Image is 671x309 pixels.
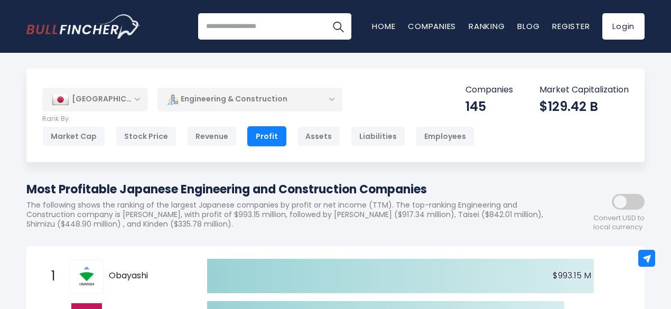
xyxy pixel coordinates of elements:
div: [GEOGRAPHIC_DATA] [42,88,148,111]
div: 145 [465,98,513,115]
div: $129.42 B [539,98,629,115]
p: Rank By [42,115,474,124]
span: Obayashi [109,270,189,282]
div: Stock Price [116,126,176,146]
button: Search [325,13,351,40]
div: Market Cap [42,126,105,146]
img: Obayashi [71,261,102,292]
text: $993.15 M [553,269,591,282]
a: Register [552,21,590,32]
span: Convert USD to local currency [593,214,645,232]
p: Companies [465,85,513,96]
a: Companies [408,21,456,32]
a: Go to homepage [26,14,140,39]
a: Ranking [469,21,505,32]
p: Market Capitalization [539,85,629,96]
img: Bullfincher logo [26,14,141,39]
div: Employees [416,126,474,146]
div: Liabilities [351,126,405,146]
h1: Most Profitable Japanese Engineering and Construction Companies [26,181,549,198]
div: Revenue [187,126,237,146]
a: Blog [517,21,539,32]
div: Profit [247,126,286,146]
span: 1 [46,267,57,285]
div: Assets [297,126,340,146]
div: Engineering & Construction [157,87,342,111]
p: The following shows the ranking of the largest Japanese companies by profit or net income (TTM). ... [26,200,549,229]
a: Login [602,13,645,40]
a: Home [372,21,395,32]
